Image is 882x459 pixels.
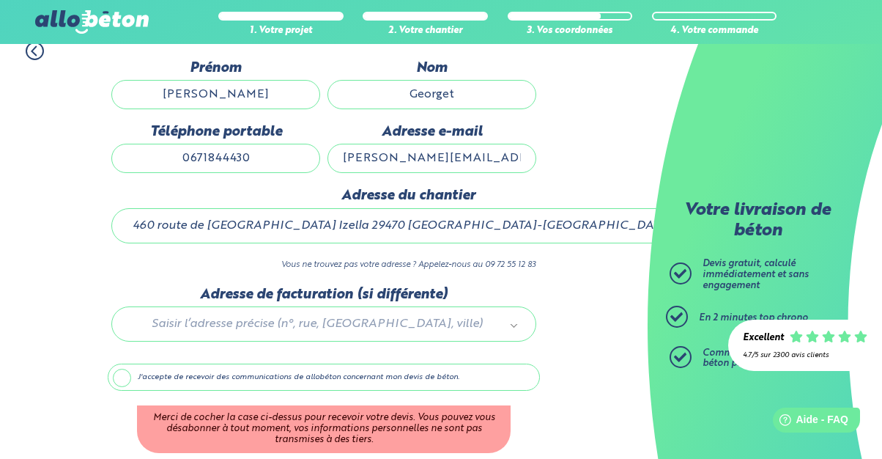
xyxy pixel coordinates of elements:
label: Prénom [111,60,320,76]
span: Devis gratuit, calculé immédiatement et sans engagement [703,259,809,290]
label: Nom [327,60,536,76]
iframe: Help widget launcher [752,402,866,443]
span: 460 route de [GEOGRAPHIC_DATA] Izella 29470 [GEOGRAPHIC_DATA]-[GEOGRAPHIC_DATA] [133,216,671,235]
input: Quel est votre nom de famille ? [327,80,536,109]
p: Votre livraison de béton [673,201,842,241]
label: Adresse du chantier [111,188,705,204]
p: Vous ne trouvez pas votre adresse ? Appelez-nous au 09 72 55 12 83 [111,258,705,272]
input: ex : 0642930817 [111,144,320,173]
div: 2. Votre chantier [363,26,488,37]
label: J'accepte de recevoir des communications de allobéton concernant mon devis de béton. [108,364,540,392]
div: 1. Votre projet [218,26,344,37]
input: ex : contact@allobeton.fr [327,144,536,173]
div: Excellent [743,333,784,344]
div: 4. Votre commande [652,26,777,37]
input: Quel est votre prénom ? [111,80,320,109]
a: 460 route de [GEOGRAPHIC_DATA] Izella 29470 [GEOGRAPHIC_DATA]-[GEOGRAPHIC_DATA] [127,216,690,235]
div: Merci de cocher la case ci-dessus pour recevoir votre devis. Vous pouvez vous désabonner à tout m... [137,405,511,452]
span: Commandez ensuite votre béton prêt à l'emploi [703,348,820,369]
img: allobéton [35,10,148,34]
div: 3. Vos coordonnées [508,26,633,37]
label: Adresse e-mail [327,124,536,140]
span: En 2 minutes top chrono [699,313,808,323]
label: Téléphone portable [111,124,320,140]
div: 4.7/5 sur 2300 avis clients [743,351,867,359]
